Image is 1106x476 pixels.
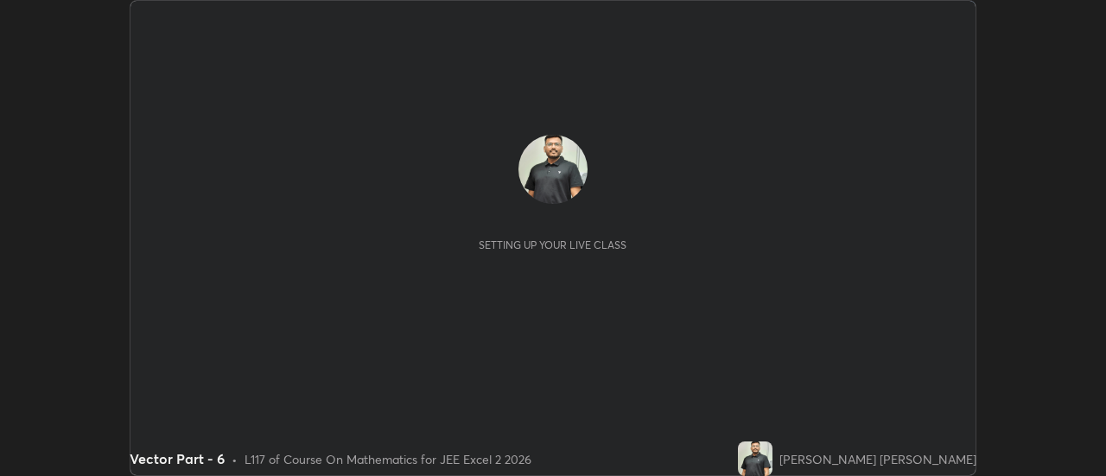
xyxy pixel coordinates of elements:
div: [PERSON_NAME] [PERSON_NAME] [779,450,976,468]
div: • [232,450,238,468]
div: Setting up your live class [479,238,626,251]
div: L117 of Course On Mathematics for JEE Excel 2 2026 [245,450,531,468]
img: 23e7b648e18f4cfeb08ba2c1e7643307.png [518,135,588,204]
img: 23e7b648e18f4cfeb08ba2c1e7643307.png [738,441,772,476]
div: Vector Part - 6 [130,448,225,469]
